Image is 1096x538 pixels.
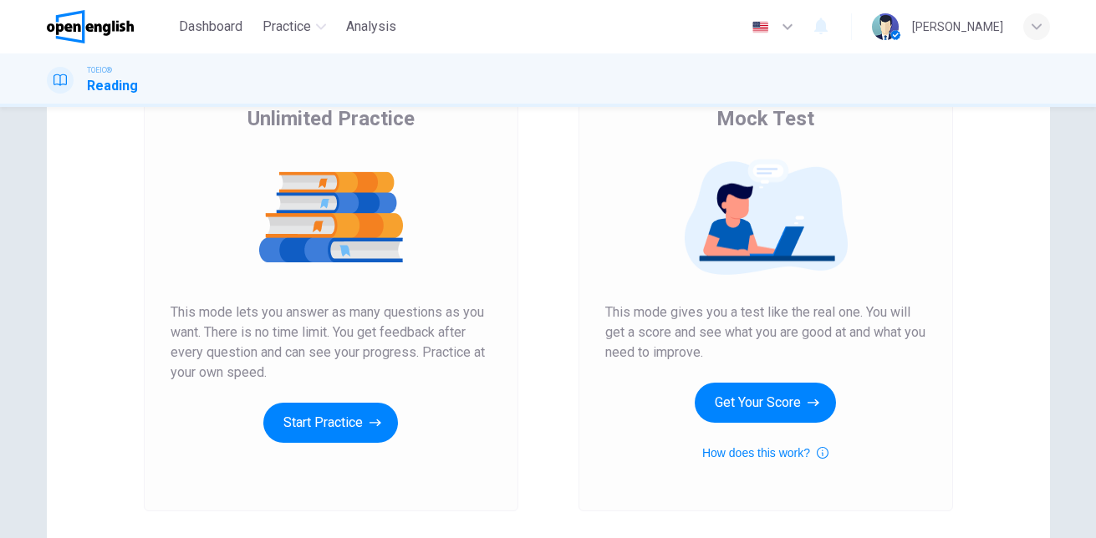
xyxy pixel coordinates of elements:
span: Dashboard [179,17,242,37]
button: Practice [256,12,333,42]
span: Analysis [346,17,396,37]
a: OpenEnglish logo [47,10,173,43]
button: Analysis [339,12,403,42]
span: TOEIC® [87,64,112,76]
button: Dashboard [172,12,249,42]
button: Start Practice [263,403,398,443]
div: [PERSON_NAME] [912,17,1003,37]
button: How does this work? [702,443,828,463]
span: Practice [263,17,311,37]
span: Unlimited Practice [247,105,415,132]
img: OpenEnglish logo [47,10,135,43]
span: This mode gives you a test like the real one. You will get a score and see what you are good at a... [605,302,926,363]
h1: Reading [87,76,138,96]
span: This mode lets you answer as many questions as you want. There is no time limit. You get feedback... [171,302,492,383]
img: en [750,21,771,33]
button: Get Your Score [695,383,836,423]
span: Mock Test [716,105,814,132]
img: Profile picture [872,13,899,40]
